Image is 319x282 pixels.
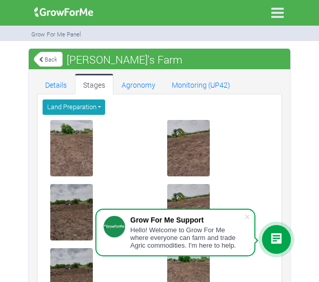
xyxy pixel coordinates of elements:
[31,30,81,38] small: Grow For Me Panel
[164,74,238,94] a: Monitoring (UP42)
[64,49,185,70] span: [PERSON_NAME]'s Farm
[43,99,105,114] button: Land Preparation
[37,74,75,94] a: Details
[113,74,164,94] a: Agronomy
[31,2,97,23] img: growforme image
[130,216,244,224] div: Grow For Me Support
[34,51,63,68] a: Back
[130,226,244,249] div: Hello! Welcome to Grow For Me where everyone can farm and trade Agric commodities. I'm here to help.
[75,74,113,94] a: Stages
